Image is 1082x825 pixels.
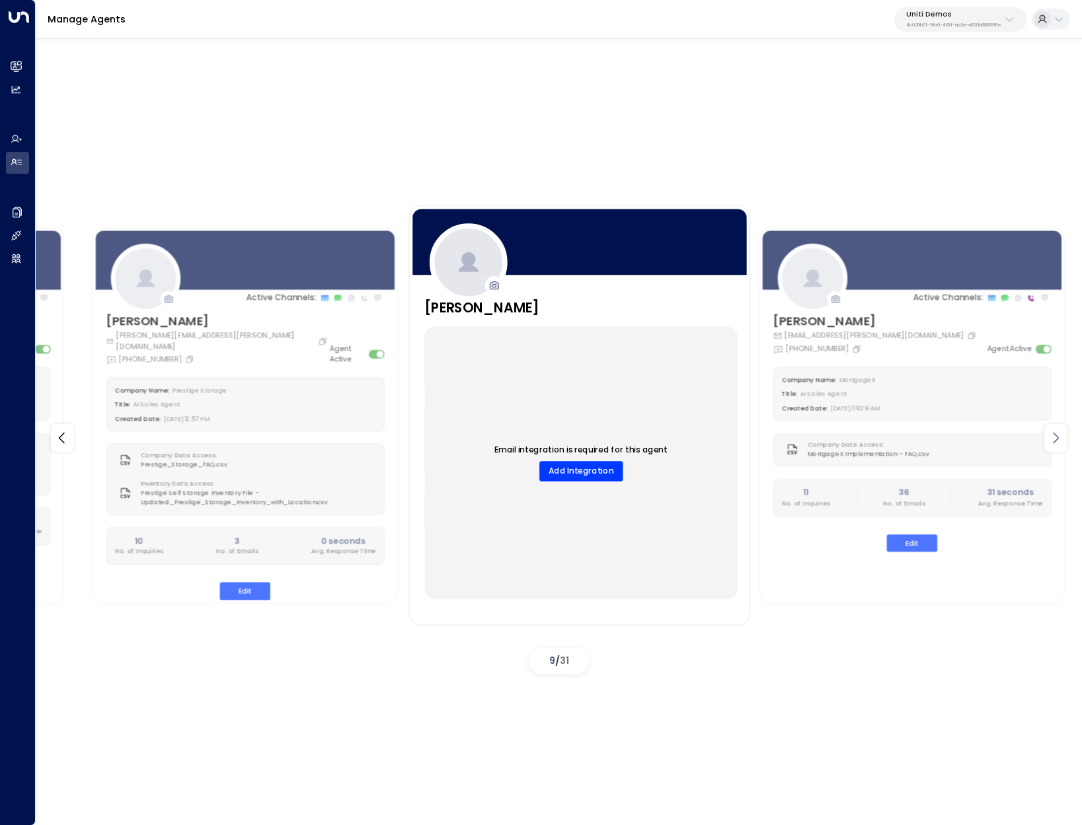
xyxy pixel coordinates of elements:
[495,445,668,456] p: Email integration is required for this agent
[114,386,169,395] label: Company Name:
[807,441,924,450] label: Company Data Access:
[140,452,222,461] label: Company Data Access:
[800,390,847,399] span: AI Sales Agent
[851,345,863,354] button: Copy
[529,648,589,674] div: /
[311,548,375,557] p: Avg. Response Time
[114,548,163,557] p: No. of Inquiries
[215,535,258,547] h2: 3
[140,489,375,507] span: Prestige Self Storage Inventory File - Updated_Prestige_Storage_Inventory_with_Location.csv
[114,535,163,547] h2: 10
[886,535,937,553] button: Edit
[318,337,329,346] button: Copy
[219,583,270,600] button: Edit
[114,401,130,410] label: Title:
[978,487,1042,499] h2: 31 seconds
[549,654,555,667] span: 9
[906,11,1001,18] p: Uniti Demos
[48,13,126,26] a: Manage Agents
[913,293,982,305] p: Active Channels:
[106,355,196,365] div: [PHONE_NUMBER]
[424,298,539,318] h3: [PERSON_NAME]
[978,499,1042,509] p: Avg. Response Time
[311,535,375,547] h2: 0 seconds
[140,461,227,470] span: Prestige_Storage_FAQ.csv
[894,7,1026,32] button: Uniti Demos4c025b01-9fa0-46ff-ab3a-a620b886896e
[560,654,569,667] span: 31
[773,312,978,331] h3: [PERSON_NAME]
[781,499,830,509] p: No. of Inquiries
[163,415,210,423] span: [DATE] 12:57 PM
[967,332,978,341] button: Copy
[839,376,875,384] span: MortgageX
[807,450,929,460] span: MortgageX Implementation - FAQ.csv
[781,404,828,413] label: Created Date:
[781,376,835,384] label: Company Name:
[906,22,1001,28] p: 4c025b01-9fa0-46ff-ab3a-a620b886896e
[106,312,330,331] h3: [PERSON_NAME]
[184,355,196,365] button: Copy
[246,293,315,305] p: Active Channels:
[106,331,330,352] div: [PERSON_NAME][EMAIL_ADDRESS][PERSON_NAME][DOMAIN_NAME]
[134,401,180,410] span: AI Sales Agent
[539,462,623,482] button: Add Integration
[781,487,830,499] h2: 11
[172,386,227,395] span: Prestige Storage
[140,480,370,489] label: Inventory Data Access:
[987,344,1032,355] label: Agent Active
[330,344,365,365] label: Agent Active
[831,404,880,413] span: [DATE] 06:29 AM
[114,415,161,423] label: Created Date:
[882,499,925,509] p: No. of Emails
[773,344,863,355] div: [PHONE_NUMBER]
[882,487,925,499] h2: 36
[215,548,258,557] p: No. of Emails
[781,390,797,399] label: Title:
[773,331,978,341] div: [EMAIL_ADDRESS][PERSON_NAME][DOMAIN_NAME]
